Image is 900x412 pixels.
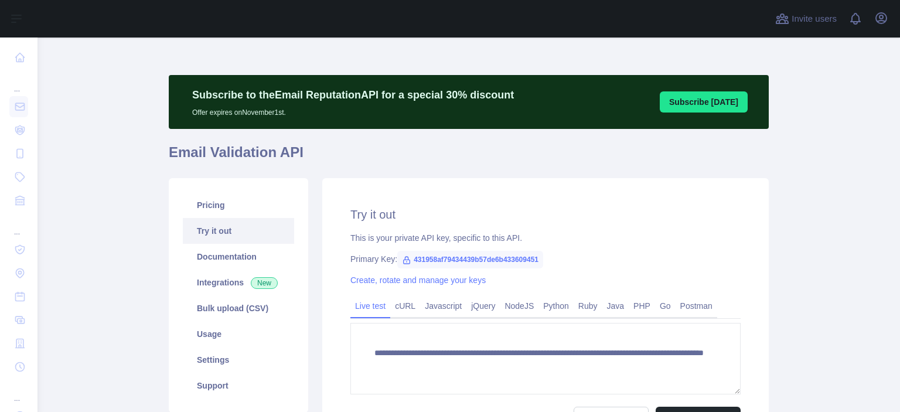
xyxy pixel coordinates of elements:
a: Ruby [574,297,602,315]
span: Invite users [792,12,837,26]
a: PHP [629,297,655,315]
a: cURL [390,297,420,315]
a: Go [655,297,676,315]
a: Bulk upload (CSV) [183,295,294,321]
div: ... [9,213,28,237]
h1: Email Validation API [169,143,769,171]
a: Java [602,297,629,315]
a: Python [538,297,574,315]
a: Documentation [183,244,294,270]
a: Try it out [183,218,294,244]
a: jQuery [466,297,500,315]
div: This is your private API key, specific to this API. [350,232,741,244]
span: 431958af79434439b57de6b433609451 [397,251,543,268]
a: Integrations New [183,270,294,295]
a: Create, rotate and manage your keys [350,275,486,285]
span: New [251,277,278,289]
div: Primary Key: [350,253,741,265]
p: Subscribe to the Email Reputation API for a special 30 % discount [192,87,514,103]
a: Usage [183,321,294,347]
a: Support [183,373,294,399]
h2: Try it out [350,206,741,223]
a: Live test [350,297,390,315]
a: NodeJS [500,297,538,315]
button: Invite users [773,9,839,28]
div: ... [9,70,28,94]
a: Postman [676,297,717,315]
div: ... [9,380,28,403]
p: Offer expires on November 1st. [192,103,514,117]
a: Settings [183,347,294,373]
button: Subscribe [DATE] [660,91,748,113]
a: Javascript [420,297,466,315]
a: Pricing [183,192,294,218]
